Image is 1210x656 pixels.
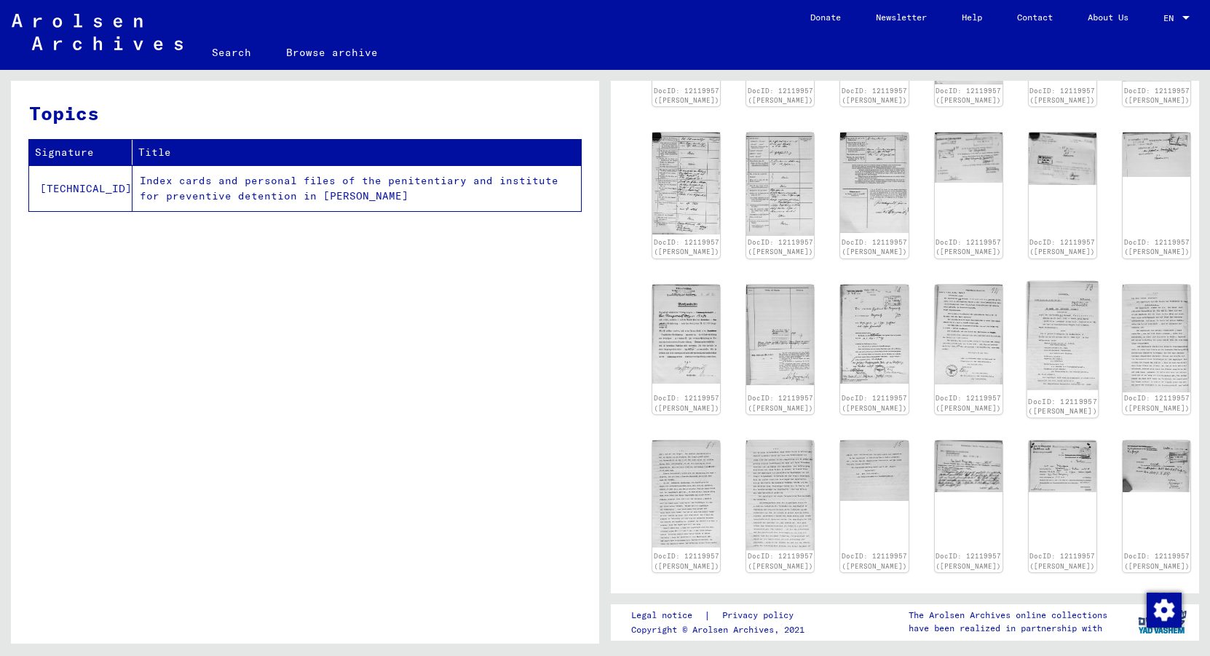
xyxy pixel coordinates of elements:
a: Browse archive [269,35,395,70]
a: DocID: 12119957 ([PERSON_NAME]) [748,87,813,105]
a: DocID: 12119957 ([PERSON_NAME]) [654,87,719,105]
a: DocID: 12119957 ([PERSON_NAME]) [842,394,907,412]
a: DocID: 12119957 ([PERSON_NAME]) [842,552,907,570]
h3: Topics [29,99,580,127]
a: Privacy policy [711,608,811,623]
a: DocID: 12119957 ([PERSON_NAME]) [1124,552,1190,570]
a: Legal notice [631,608,704,623]
div: Change consent [1146,592,1181,627]
p: Copyright © Arolsen Archives, 2021 [631,623,811,636]
a: DocID: 12119957 ([PERSON_NAME]) [1124,87,1190,105]
p: have been realized in partnership with [909,622,1107,635]
img: 010.jpg [935,133,1003,183]
a: DocID: 12119957 ([PERSON_NAME]) [1029,238,1095,256]
td: [TECHNICAL_ID] [29,165,133,211]
img: Change consent [1147,593,1182,628]
img: 014.jpg [746,285,814,385]
img: 024.jpg [1123,440,1190,492]
a: DocID: 12119957 ([PERSON_NAME]) [748,238,813,256]
a: DocID: 12119957 ([PERSON_NAME]) [1029,87,1095,105]
a: DocID: 12119957 ([PERSON_NAME]) [1124,238,1190,256]
img: 016.jpg [935,285,1003,384]
img: 011.jpg [1029,133,1096,184]
a: DocID: 12119957 ([PERSON_NAME]) [1029,552,1095,570]
a: DocID: 12119957 ([PERSON_NAME]) [1124,394,1190,412]
a: DocID: 12119957 ([PERSON_NAME]) [748,552,813,570]
a: DocID: 12119957 ([PERSON_NAME]) [654,552,719,570]
img: yv_logo.png [1135,604,1190,640]
img: 012.jpg [1123,133,1190,177]
th: Title [133,140,581,165]
a: DocID: 12119957 ([PERSON_NAME]) [842,87,907,105]
img: 022.jpg [935,440,1003,492]
div: | [631,608,811,623]
a: DocID: 12119957 ([PERSON_NAME]) [654,394,719,412]
td: Index cards and personal files of the penitentiary and institute for preventive detention in [PER... [133,165,581,211]
a: DocID: 12119957 ([PERSON_NAME]) [842,238,907,256]
img: 019.jpg [652,440,720,548]
p: The Arolsen Archives online collections [909,609,1107,622]
a: DocID: 12119957 ([PERSON_NAME]) [936,87,1001,105]
img: 013.jpg [652,285,720,384]
img: 007.jpg [652,133,720,234]
img: 020.jpg [746,440,814,550]
a: DocID: 12119957 ([PERSON_NAME]) [654,238,719,256]
a: DocID: 12119957 ([PERSON_NAME]) [1028,396,1097,415]
img: 021.jpg [840,440,908,501]
img: Arolsen_neg.svg [12,14,183,50]
a: DocID: 12119957 ([PERSON_NAME]) [936,238,1001,256]
img: 009.jpg [840,133,908,232]
img: 018.jpg [1123,285,1190,392]
span: EN [1163,13,1179,23]
img: 017.jpg [1027,281,1098,390]
th: Signature [29,140,133,165]
img: 023.jpg [1029,440,1096,492]
a: DocID: 12119957 ([PERSON_NAME]) [936,394,1001,412]
a: DocID: 12119957 ([PERSON_NAME]) [936,552,1001,570]
a: Search [194,35,269,70]
img: 008.jpg [746,133,814,236]
img: 015.jpg [840,285,908,384]
a: DocID: 12119957 ([PERSON_NAME]) [748,394,813,412]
